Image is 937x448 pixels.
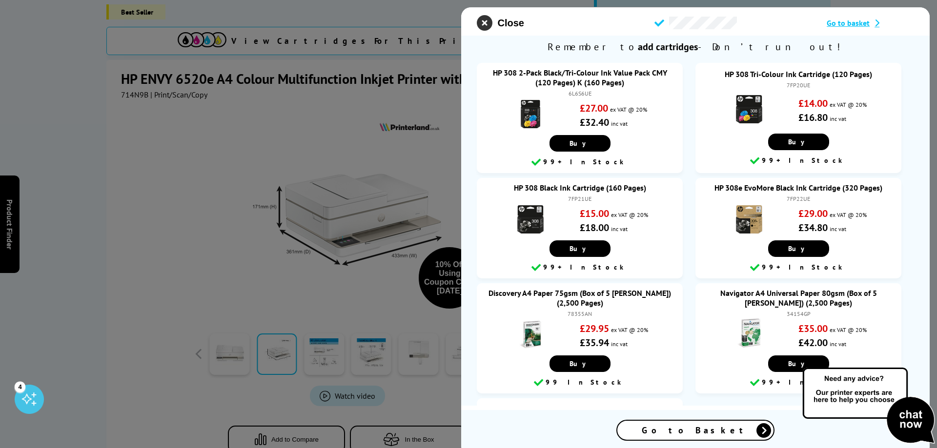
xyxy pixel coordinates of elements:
span: Buy [569,359,590,368]
span: Buy [788,359,809,368]
span: inc vat [830,115,846,122]
div: 7FP21UE [487,195,672,202]
span: ex VAT @ 20% [830,101,867,108]
div: 6L6S6UE [487,90,672,97]
strong: £16.80 [798,111,828,124]
div: 99+ In Stock [482,156,677,168]
div: 99+ In Stock [482,262,677,273]
span: inc vat [611,120,628,127]
span: ex VAT @ 20% [830,211,867,218]
span: Buy [788,244,809,253]
strong: £32.40 [580,116,609,129]
span: Buy [569,244,590,253]
img: HP 308 Tri-Colour Ink Cartridge (120 Pages) [732,92,766,126]
a: HP 308 Tri-Colour Ink Cartridge (120 Pages) [725,69,872,79]
strong: £15.00 [580,207,609,220]
b: add cartridges [638,40,698,53]
img: HP 308 2-Pack Black/Tri-Colour Ink Value Pack CMY (120 Pages) K (160 Pages) [513,97,548,131]
span: ex VAT @ 20% [610,106,647,113]
span: Buy [569,139,590,148]
strong: £35.00 [798,322,828,335]
span: inc vat [830,340,846,348]
strong: £18.00 [580,221,609,234]
img: Open Live Chat window [800,366,937,446]
img: HP 308 Black Ink Cartridge (160 Pages) [513,202,548,236]
a: Discovery A4 Paper 75gsm (Box of 5 [PERSON_NAME]) (2,500 Pages) [489,288,671,308]
img: Discovery A4 Paper 75gsm (Box of 5 Reams) (2,500 Pages) [513,317,548,351]
span: Close [497,18,524,29]
a: Go to basket [827,18,914,28]
span: inc vat [830,225,846,233]
a: HP 308 Black Ink Cartridge (160 Pages) [513,183,646,193]
img: Navigator A4 Universal Paper 80gsm (Box of 5 Reams) (2,500 Pages) [732,317,766,351]
div: 99+ In Stock [700,377,896,389]
a: Navigator A4 Ecological Paper 75gsm (Box of 10 [PERSON_NAME]) (5,000 pages) [498,403,662,423]
span: Remember to - Don’t run out! [461,36,930,58]
strong: £14.00 [798,97,828,110]
span: inc vat [611,340,628,348]
strong: £35.94 [580,336,609,349]
div: 7FP20UE [705,81,891,89]
strong: £34.80 [798,221,828,234]
div: 34154GP [705,310,891,317]
div: 4 [15,381,25,392]
span: ex VAT @ 20% [830,326,867,333]
span: inc vat [611,225,628,233]
strong: £27.00 [580,102,608,115]
strong: £42.00 [798,336,828,349]
span: ex VAT @ 20% [611,211,648,218]
img: HP 308e EvoMore Black Ink Cartridge (320 Pages) [732,202,766,236]
span: ex VAT @ 20% [611,326,648,333]
span: Buy [788,137,809,146]
span: Go to Basket [642,425,749,436]
a: HP 308 2-Pack Black/Tri-Colour Ink Value Pack CMY (120 Pages) K (160 Pages) [492,68,667,87]
div: 99+ In Stock [700,262,896,273]
a: Go to Basket [616,420,774,441]
span: Go to basket [827,18,870,28]
div: 99 In Stock [482,377,677,389]
div: 7FP22UE [705,195,891,202]
div: 78355AN [487,310,672,317]
strong: £29.00 [798,207,828,220]
a: HP 308e EvoMore Black Ink Cartridge (320 Pages) [714,183,882,193]
button: close modal [477,15,524,31]
a: Navigator A4 Universal Paper 80gsm (Box of 5 [PERSON_NAME]) (2,500 Pages) [720,288,876,308]
strong: £29.95 [580,322,609,335]
div: 99+ In Stock [700,155,896,167]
